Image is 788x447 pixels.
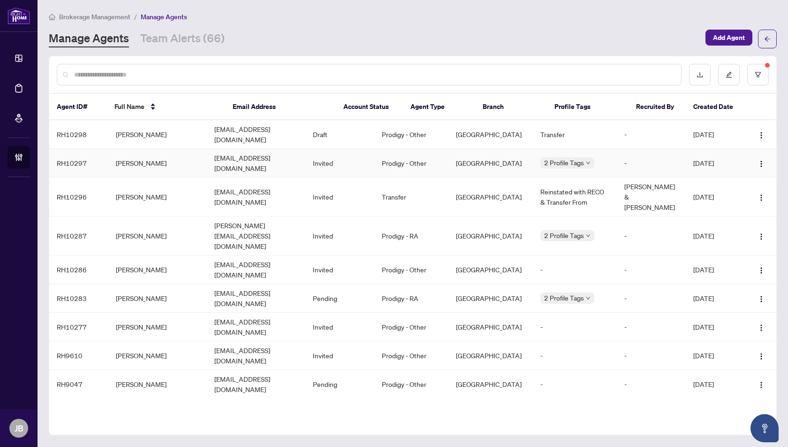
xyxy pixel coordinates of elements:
[374,216,448,255] td: Prodigy - RA
[617,177,686,216] td: [PERSON_NAME] & [PERSON_NAME]
[586,233,591,238] span: down
[49,313,108,341] td: RH10277
[374,177,448,216] td: Transfer
[305,255,374,284] td: Invited
[448,120,533,149] td: [GEOGRAPHIC_DATA]
[49,149,108,177] td: RH10297
[108,341,207,370] td: [PERSON_NAME]
[755,71,761,78] span: filter
[758,233,765,240] img: Logo
[49,120,108,149] td: RH10298
[448,255,533,284] td: [GEOGRAPHIC_DATA]
[374,284,448,313] td: Prodigy - RA
[49,370,108,399] td: RH9047
[207,216,305,255] td: [PERSON_NAME][EMAIL_ADDRESS][DOMAIN_NAME]
[758,381,765,389] img: Logo
[533,120,617,149] td: Transfer
[689,64,711,85] button: download
[617,341,686,370] td: -
[754,348,769,363] button: Logo
[225,94,336,120] th: Email Address
[617,255,686,284] td: -
[305,341,374,370] td: Invited
[207,370,305,399] td: [EMAIL_ADDRESS][DOMAIN_NAME]
[754,127,769,142] button: Logo
[49,341,108,370] td: RH9610
[403,94,475,120] th: Agent Type
[686,120,745,149] td: [DATE]
[107,94,226,120] th: Full Name
[705,30,752,46] button: Add Agent
[49,216,108,255] td: RH10287
[544,157,584,168] span: 2 Profile Tags
[686,255,745,284] td: [DATE]
[141,13,187,21] span: Manage Agents
[305,313,374,341] td: Invited
[108,149,207,177] td: [PERSON_NAME]
[686,313,745,341] td: [DATE]
[305,149,374,177] td: Invited
[754,291,769,306] button: Logo
[336,94,403,120] th: Account Status
[134,11,137,22] li: /
[617,370,686,399] td: -
[533,255,617,284] td: -
[108,313,207,341] td: [PERSON_NAME]
[49,177,108,216] td: RH10296
[207,177,305,216] td: [EMAIL_ADDRESS][DOMAIN_NAME]
[448,216,533,255] td: [GEOGRAPHIC_DATA]
[374,370,448,399] td: Prodigy - Other
[374,341,448,370] td: Prodigy - Other
[533,177,617,216] td: Reinstated with RECO & Transfer From
[617,313,686,341] td: -
[617,284,686,313] td: -
[758,194,765,201] img: Logo
[754,262,769,277] button: Logo
[49,255,108,284] td: RH10286
[305,177,374,216] td: Invited
[617,120,686,149] td: -
[108,370,207,399] td: [PERSON_NAME]
[207,149,305,177] td: [EMAIL_ADDRESS][DOMAIN_NAME]
[750,414,779,442] button: Open asap
[758,324,765,331] img: Logo
[617,216,686,255] td: -
[374,120,448,149] td: Prodigy - Other
[108,177,207,216] td: [PERSON_NAME]
[686,370,745,399] td: [DATE]
[754,228,769,243] button: Logo
[533,370,617,399] td: -
[305,370,374,399] td: Pending
[713,30,745,45] span: Add Agent
[758,160,765,168] img: Logo
[448,313,533,341] td: [GEOGRAPHIC_DATA]
[697,71,703,78] span: download
[758,267,765,274] img: Logo
[448,370,533,399] td: [GEOGRAPHIC_DATA]
[629,94,686,120] th: Recruited By
[49,31,129,47] a: Manage Agents
[547,94,629,120] th: Profile Tags
[49,284,108,313] td: RH10283
[114,101,144,112] span: Full Name
[140,31,225,47] a: Team Alerts (66)
[617,149,686,177] td: -
[448,149,533,177] td: [GEOGRAPHIC_DATA]
[544,293,584,303] span: 2 Profile Tags
[544,230,584,241] span: 2 Profile Tags
[59,13,130,21] span: Brokerage Management
[747,64,769,85] button: filter
[207,284,305,313] td: [EMAIL_ADDRESS][DOMAIN_NAME]
[305,120,374,149] td: Draft
[207,313,305,341] td: [EMAIL_ADDRESS][DOMAIN_NAME]
[754,155,769,170] button: Logo
[108,216,207,255] td: [PERSON_NAME]
[475,94,547,120] th: Branch
[718,64,740,85] button: edit
[49,14,55,20] span: home
[686,284,745,313] td: [DATE]
[448,341,533,370] td: [GEOGRAPHIC_DATA]
[758,353,765,360] img: Logo
[686,216,745,255] td: [DATE]
[15,422,23,435] span: JB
